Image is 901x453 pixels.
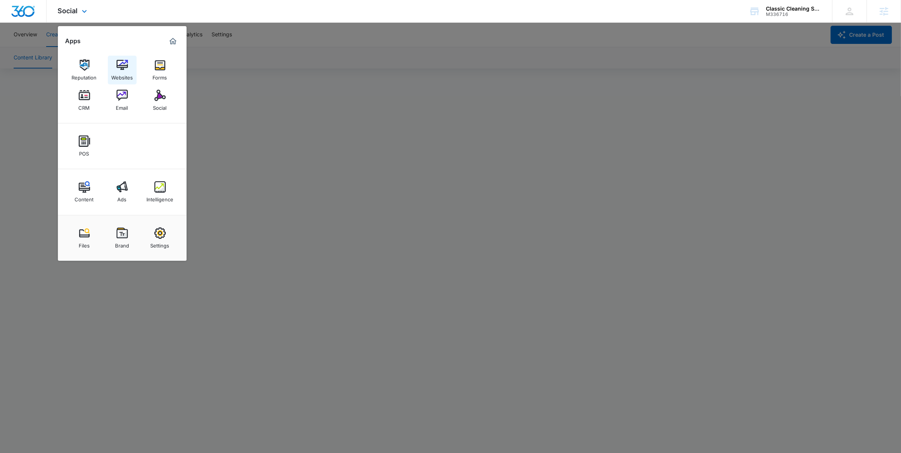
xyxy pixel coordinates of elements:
div: Websites [111,71,133,81]
div: Brand [115,239,129,249]
div: Ads [118,193,127,202]
a: Files [70,224,99,252]
a: Marketing 360® Dashboard [167,35,179,47]
a: POS [70,132,99,160]
div: Email [116,101,128,111]
div: account id [766,12,821,17]
div: Content [75,193,94,202]
a: CRM [70,86,99,115]
a: Social [146,86,174,115]
a: Forms [146,56,174,84]
div: Settings [151,239,170,249]
a: Brand [108,224,137,252]
div: Intelligence [146,193,173,202]
div: Files [79,239,90,249]
div: Social [153,101,167,111]
h2: Apps [65,37,81,45]
div: Forms [153,71,167,81]
a: Intelligence [146,177,174,206]
a: Email [108,86,137,115]
span: Social [58,7,78,15]
a: Content [70,177,99,206]
a: Ads [108,177,137,206]
div: account name [766,6,821,12]
div: POS [79,147,89,157]
a: Settings [146,224,174,252]
div: CRM [79,101,90,111]
div: Reputation [72,71,97,81]
a: Websites [108,56,137,84]
a: Reputation [70,56,99,84]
